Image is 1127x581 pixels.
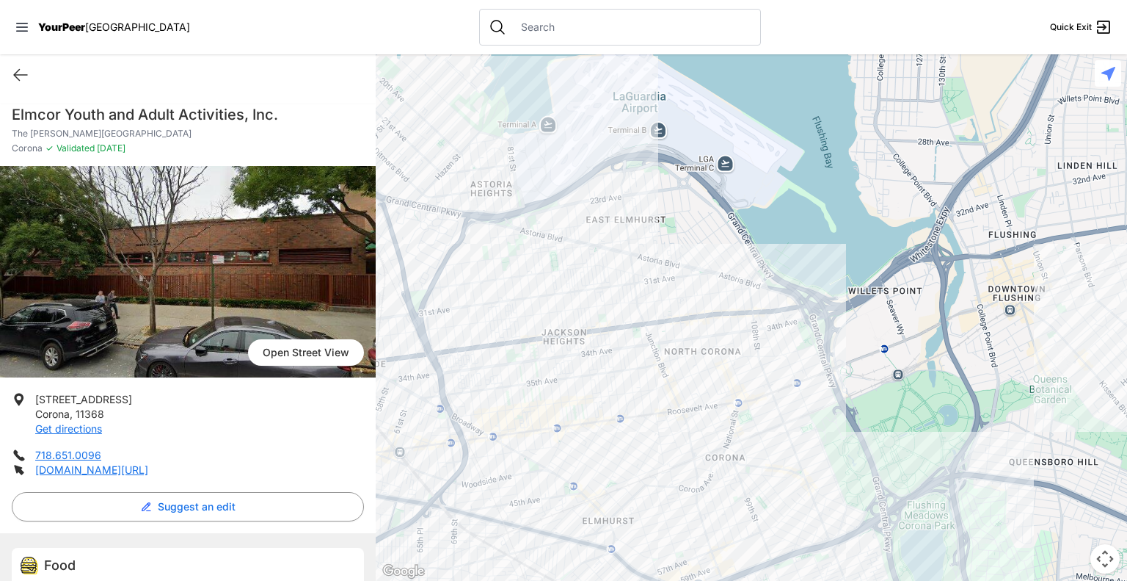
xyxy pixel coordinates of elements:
a: Quick Exit [1050,18,1112,36]
span: YourPeer [38,21,85,33]
h1: Elmcor Youth and Adult Activities, Inc. [12,104,364,125]
span: ✓ [45,142,54,154]
a: 718.651.0096 [35,449,101,461]
span: Quick Exit [1050,21,1092,33]
span: Food [44,557,76,573]
p: The [PERSON_NAME][GEOGRAPHIC_DATA] [12,128,364,140]
input: Search [512,20,751,35]
span: [DATE] [95,142,125,154]
span: [STREET_ADDRESS] [35,393,132,405]
span: 11368 [76,408,104,420]
a: [DOMAIN_NAME][URL] [35,463,148,476]
span: [GEOGRAPHIC_DATA] [85,21,190,33]
a: Open this area in Google Maps (opens a new window) [379,562,428,581]
button: Suggest an edit [12,492,364,522]
span: Suggest an edit [158,499,236,514]
a: Get directions [35,422,102,435]
button: Map camera controls [1090,544,1120,574]
span: Validated [56,142,95,154]
span: Corona [35,408,70,420]
span: Corona [12,142,43,154]
span: Open Street View [248,339,364,366]
a: YourPeer[GEOGRAPHIC_DATA] [38,23,190,32]
span: , [70,408,73,420]
img: Google [379,562,428,581]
